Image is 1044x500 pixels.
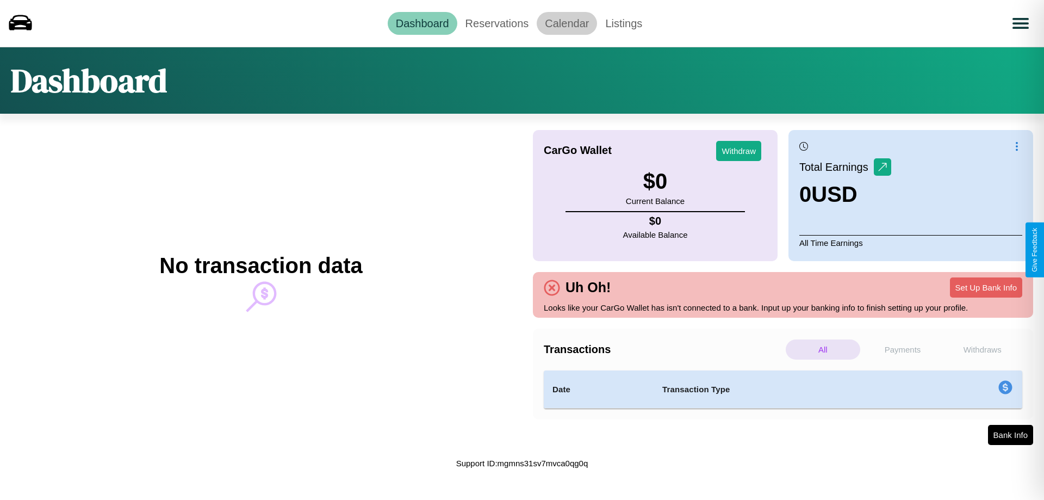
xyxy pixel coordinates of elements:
p: All Time Earnings [799,235,1022,250]
p: Support ID: mgmns31sv7mvca0qg0q [456,456,588,471]
p: All [786,339,860,360]
div: Give Feedback [1031,228,1039,272]
a: Dashboard [388,12,457,35]
p: Payments [866,339,940,360]
button: Withdraw [716,141,761,161]
h4: CarGo Wallet [544,144,612,157]
p: Looks like your CarGo Wallet has isn't connected to a bank. Input up your banking info to finish ... [544,300,1022,315]
button: Set Up Bank Info [950,277,1022,298]
p: Withdraws [945,339,1020,360]
h1: Dashboard [11,58,167,103]
h4: Transactions [544,343,783,356]
p: Available Balance [623,227,688,242]
h2: No transaction data [159,254,362,278]
a: Calendar [537,12,597,35]
button: Bank Info [988,425,1033,445]
p: Current Balance [626,194,685,208]
h3: $ 0 [626,169,685,194]
a: Reservations [457,12,537,35]
table: simple table [544,371,1022,409]
h3: 0 USD [799,182,891,207]
h4: Uh Oh! [560,280,616,295]
p: Total Earnings [799,157,874,177]
h4: Transaction Type [662,383,909,396]
h4: Date [552,383,645,396]
button: Open menu [1005,8,1036,39]
a: Listings [597,12,650,35]
h4: $ 0 [623,215,688,227]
